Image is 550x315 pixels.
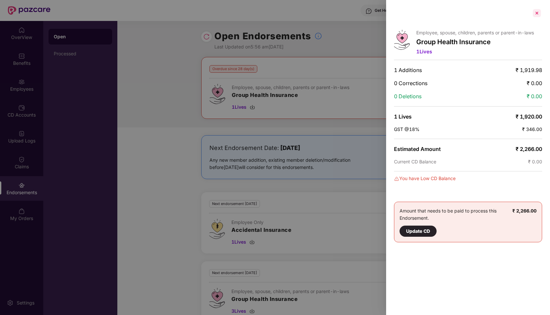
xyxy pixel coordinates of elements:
span: ₹ 1,920.00 [516,113,542,120]
span: 0 Corrections [394,80,427,86]
b: ₹ 2,266.00 [512,208,537,213]
img: svg+xml;base64,PHN2ZyBpZD0iRGFuZ2VyLTMyeDMyIiB4bWxucz0iaHR0cDovL3d3dy53My5vcmcvMjAwMC9zdmciIHdpZH... [394,176,399,181]
span: ₹ 0.00 [527,93,542,100]
div: Amount that needs to be paid to process this Endorsement. [400,207,512,237]
span: GST @18% [394,126,420,132]
span: ₹ 346.00 [522,126,542,132]
span: 1 Lives [416,48,432,55]
span: ₹ 0.00 [527,80,542,86]
span: 1 Additions [394,67,422,73]
span: ₹ 0.00 [528,159,542,164]
div: You have Low CD Balance [394,175,542,182]
span: ₹ 1,919.98 [516,67,542,73]
div: Update CD [406,228,430,235]
img: svg+xml;base64,PHN2ZyB4bWxucz0iaHR0cDovL3d3dy53My5vcmcvMjAwMC9zdmciIHdpZHRoPSI0Ny43MTQiIGhlaWdodD... [394,30,410,50]
span: ₹ 2,266.00 [516,146,542,152]
p: Group Health Insurance [416,38,534,46]
span: Current CD Balance [394,159,436,164]
span: 0 Deletions [394,93,422,100]
span: Estimated Amount [394,146,441,152]
span: 1 Lives [394,113,412,120]
p: Employee, spouse, children, parents or parent-in-laws [416,30,534,35]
